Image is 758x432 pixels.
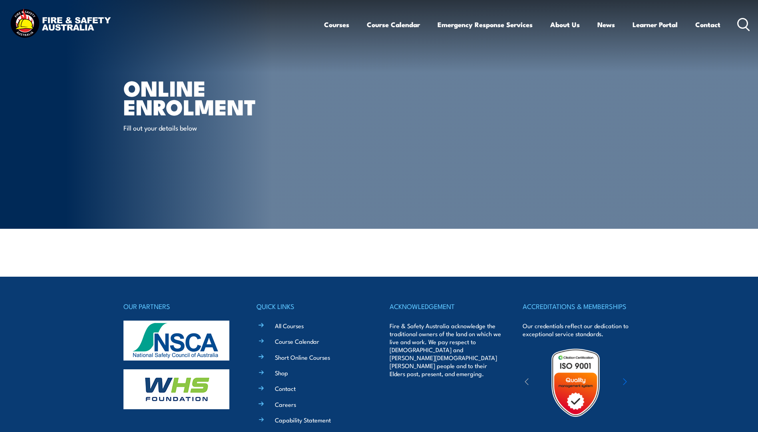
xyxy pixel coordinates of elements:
[438,14,533,35] a: Emergency Response Services
[597,14,615,35] a: News
[611,369,680,396] img: ewpa-logo
[523,301,635,312] h4: ACCREDITATIONS & MEMBERSHIPS
[275,369,288,377] a: Shop
[275,353,330,361] a: Short Online Courses
[123,321,229,361] img: nsca-logo-footer
[275,337,319,345] a: Course Calendar
[541,348,611,418] img: Untitled design (19)
[275,400,296,408] a: Careers
[123,301,235,312] h4: OUR PARTNERS
[550,14,580,35] a: About Us
[523,322,635,338] p: Our credentials reflect our dedication to exceptional service standards.
[275,416,331,424] a: Capability Statement
[123,369,229,409] img: whs-logo-footer
[275,321,304,330] a: All Courses
[123,123,269,132] p: Fill out your details below
[324,14,349,35] a: Courses
[633,14,678,35] a: Learner Portal
[275,384,296,392] a: Contact
[257,301,368,312] h4: QUICK LINKS
[390,301,501,312] h4: ACKNOWLEDGEMENT
[390,322,501,378] p: Fire & Safety Australia acknowledge the traditional owners of the land on which we live and work....
[695,14,720,35] a: Contact
[123,78,321,115] h1: Online Enrolment
[367,14,420,35] a: Course Calendar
